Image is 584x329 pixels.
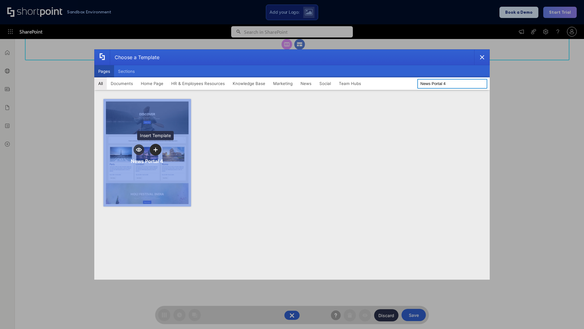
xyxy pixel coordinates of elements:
button: Documents [107,77,137,90]
button: Home Page [137,77,167,90]
button: Marketing [269,77,297,90]
button: All [94,77,107,90]
div: template selector [94,49,490,280]
button: Sections [114,65,139,77]
button: Team Hubs [335,77,365,90]
iframe: Chat Widget [554,300,584,329]
button: Knowledge Base [229,77,269,90]
button: HR & Employees Resources [167,77,229,90]
button: Social [315,77,335,90]
div: Choose a Template [110,50,159,65]
div: News Portal 4 [131,158,163,164]
input: Search [417,79,487,89]
button: Pages [94,65,114,77]
button: News [297,77,315,90]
